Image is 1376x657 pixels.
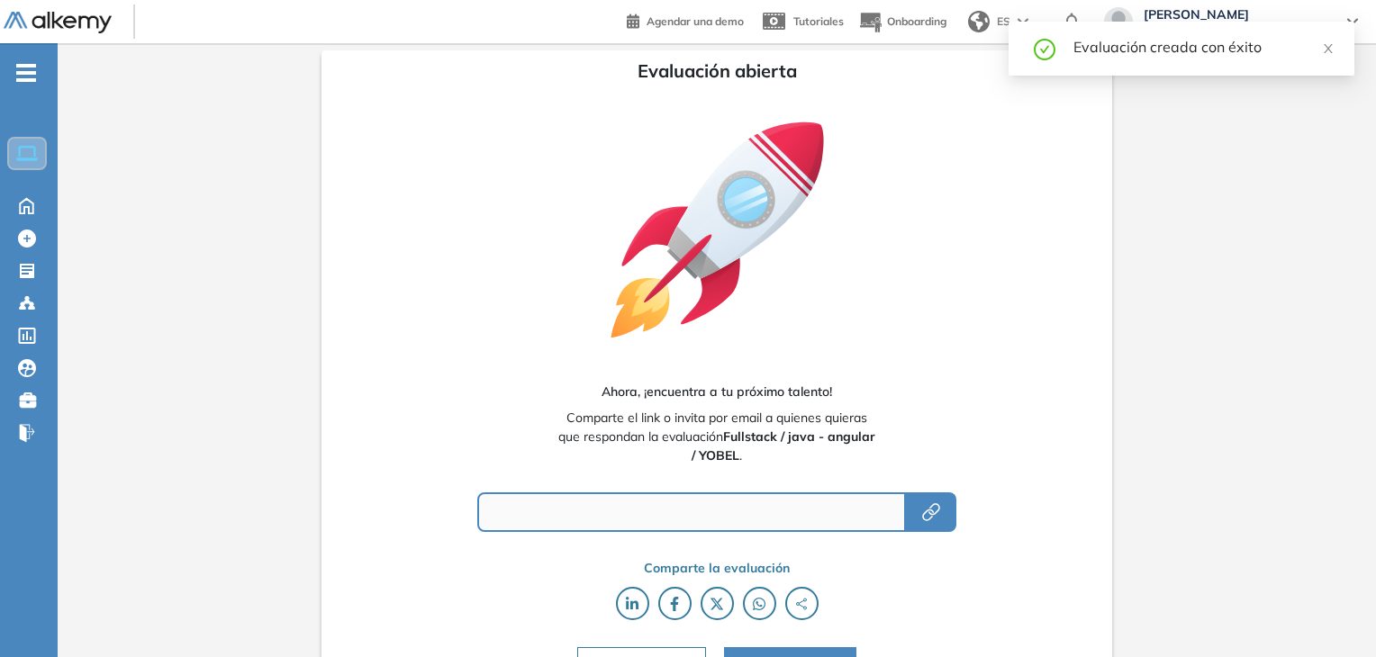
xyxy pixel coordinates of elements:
span: [PERSON_NAME] [1144,7,1329,22]
span: Agendar una demo [647,14,744,28]
span: Ahora, ¡encuentra a tu próximo talento! [602,382,832,401]
a: Agendar una demo [627,9,744,31]
span: Onboarding [887,14,946,28]
div: Widget de chat [1286,571,1376,657]
span: Evaluación abierta [638,58,797,85]
div: Evaluación creada con éxito [1073,36,1333,58]
span: Comparte el link o invita por email a quienes quieras que respondan la evaluación . [557,409,876,465]
span: Tutoriales [793,14,844,28]
i: - [16,71,36,75]
span: check-circle [1034,36,1055,60]
b: Fullstack / java - angular / YOBEL [692,428,875,463]
img: arrow [1018,18,1028,25]
img: Logo [4,12,112,34]
button: Onboarding [858,3,946,41]
span: ES [997,13,1010,30]
iframe: Chat Widget [1286,571,1376,657]
span: Comparte la evaluación [644,559,790,578]
span: close [1322,42,1335,55]
img: world [968,11,990,32]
